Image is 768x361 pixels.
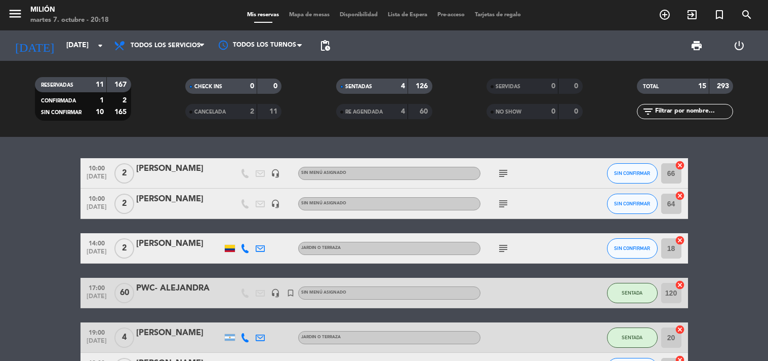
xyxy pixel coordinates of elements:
[94,40,106,52] i: arrow_drop_down
[416,83,430,90] strong: 126
[273,83,279,90] strong: 0
[607,328,658,348] button: SENTADA
[41,110,82,115] span: SIN CONFIRMAR
[123,97,129,104] strong: 2
[717,83,731,90] strong: 293
[496,84,520,89] span: SERVIDAS
[654,106,733,117] input: Filtrar por nombre...
[136,282,222,295] div: PWC- ALEJANDRA
[136,327,222,340] div: [PERSON_NAME]
[622,290,642,296] span: SENTADA
[271,288,280,298] i: headset_mic
[30,5,109,15] div: Milión
[686,9,698,21] i: exit_to_app
[100,97,104,104] strong: 1
[607,163,658,184] button: SIN CONFIRMAR
[84,338,109,349] span: [DATE]
[84,248,109,260] span: [DATE]
[345,84,372,89] span: SENTADAS
[496,110,521,115] span: NO SHOW
[497,242,509,255] i: subject
[84,173,109,185] span: [DATE]
[301,335,341,339] span: JARDIN o TERRAZA
[675,235,685,245] i: cancel
[84,192,109,204] span: 10:00
[301,246,341,250] span: JARDIN o TERRAZA
[301,291,346,295] span: Sin menú asignado
[114,109,129,116] strong: 165
[733,40,745,52] i: power_settings_new
[335,12,383,18] span: Disponibilidad
[84,204,109,215] span: [DATE]
[741,9,753,21] i: search
[84,237,109,248] span: 14:00
[250,108,254,115] strong: 2
[84,162,109,173] span: 10:00
[131,42,200,49] span: Todos los servicios
[675,280,685,290] i: cancel
[84,293,109,305] span: [DATE]
[136,237,222,250] div: [PERSON_NAME]
[114,328,134,348] span: 4
[8,6,23,21] i: menu
[114,81,129,88] strong: 167
[41,98,76,103] span: CONFIRMADA
[96,109,104,116] strong: 10
[84,281,109,293] span: 17:00
[574,108,580,115] strong: 0
[96,81,104,88] strong: 11
[194,110,226,115] span: CANCELADA
[269,108,279,115] strong: 11
[319,40,331,52] span: pending_actions
[497,167,509,179] i: subject
[114,283,134,303] span: 60
[607,194,658,214] button: SIN CONFIRMAR
[607,283,658,303] button: SENTADA
[659,9,671,21] i: add_circle_outline
[84,326,109,338] span: 19:00
[691,40,703,52] span: print
[675,324,685,335] i: cancel
[250,83,254,90] strong: 0
[432,12,470,18] span: Pre-acceso
[713,9,725,21] i: turned_in_not
[271,169,280,178] i: headset_mic
[271,199,280,208] i: headset_mic
[136,193,222,206] div: [PERSON_NAME]
[8,6,23,25] button: menu
[718,30,760,61] div: LOG OUT
[286,288,295,298] i: turned_in_not
[8,34,61,57] i: [DATE]
[551,108,555,115] strong: 0
[622,335,642,340] span: SENTADA
[698,83,706,90] strong: 15
[551,83,555,90] strong: 0
[607,238,658,259] button: SIN CONFIRMAR
[675,160,685,170] i: cancel
[401,108,405,115] strong: 4
[420,108,430,115] strong: 60
[41,83,73,88] span: RESERVADAS
[614,201,650,206] span: SIN CONFIRMAR
[301,201,346,205] span: Sin menú asignado
[614,245,650,251] span: SIN CONFIRMAR
[242,12,284,18] span: Mis reservas
[194,84,222,89] span: CHECK INS
[497,198,509,210] i: subject
[470,12,526,18] span: Tarjetas de regalo
[345,110,383,115] span: RE AGENDADA
[642,105,654,118] i: filter_list
[284,12,335,18] span: Mapa de mesas
[383,12,432,18] span: Lista de Espera
[614,170,650,176] span: SIN CONFIRMAR
[30,15,109,25] div: martes 7. octubre - 20:18
[136,162,222,175] div: [PERSON_NAME]
[643,84,659,89] span: TOTAL
[114,238,134,259] span: 2
[675,191,685,201] i: cancel
[301,171,346,175] span: Sin menú asignado
[114,163,134,184] span: 2
[574,83,580,90] strong: 0
[401,83,405,90] strong: 4
[114,194,134,214] span: 2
